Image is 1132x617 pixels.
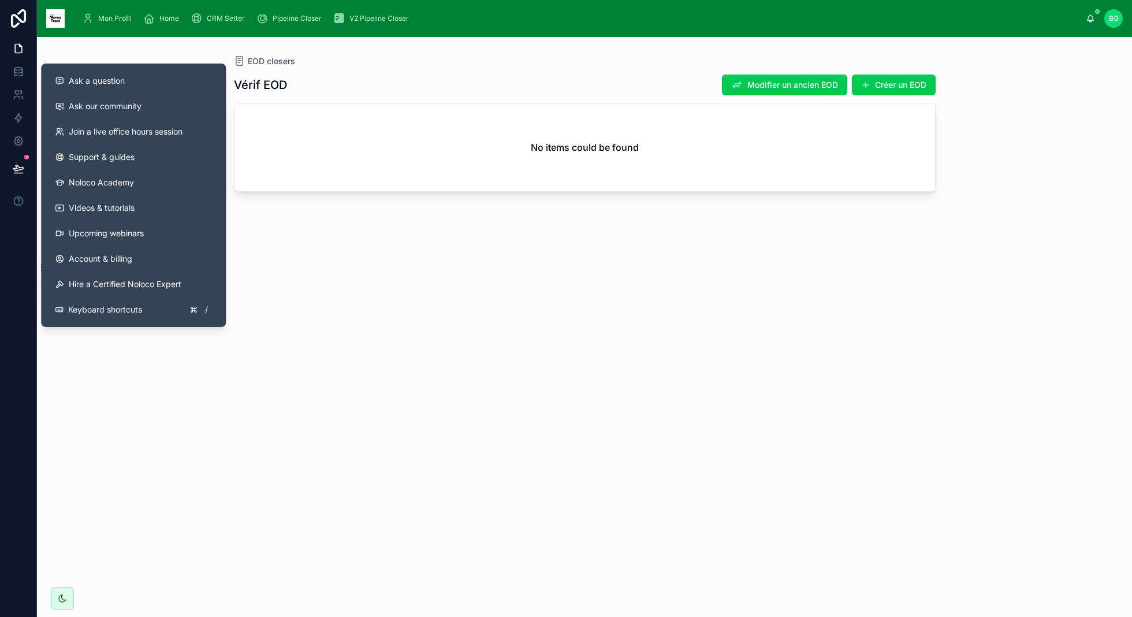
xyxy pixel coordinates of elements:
[253,8,330,29] a: Pipeline Closer
[46,221,221,246] a: Upcoming webinars
[46,68,221,94] button: Ask a question
[187,8,253,29] a: CRM Setter
[722,75,847,95] button: Modifier un ancien EOD
[69,151,135,163] span: Support & guides
[69,75,125,87] span: Ask a question
[207,14,245,23] span: CRM Setter
[46,170,221,195] a: Noloco Academy
[234,77,287,93] h1: Vérif EOD
[98,14,132,23] span: Mon Profil
[69,253,132,265] span: Account & billing
[46,119,221,144] a: Join a live office hours session
[69,177,134,188] span: Noloco Academy
[79,8,140,29] a: Mon Profil
[273,14,322,23] span: Pipeline Closer
[852,75,936,95] button: Créer un EOD
[69,202,135,214] span: Videos & tutorials
[159,14,179,23] span: Home
[1109,14,1119,23] span: BG
[69,228,144,239] span: Upcoming webinars
[46,246,221,272] a: Account & billing
[46,272,221,297] button: Hire a Certified Noloco Expert
[248,55,295,67] span: EOD closers
[74,6,1086,31] div: scrollable content
[330,8,417,29] a: V2 Pipeline Closer
[747,79,838,91] span: Modifier un ancien EOD
[531,140,639,154] h2: No items could be found
[46,144,221,170] a: Support & guides
[46,297,221,322] button: Keyboard shortcuts/
[46,195,221,221] a: Videos & tutorials
[202,305,211,314] span: /
[349,14,409,23] span: V2 Pipeline Closer
[69,126,183,137] span: Join a live office hours session
[46,9,65,28] img: App logo
[68,304,142,315] span: Keyboard shortcuts
[69,278,181,290] span: Hire a Certified Noloco Expert
[234,55,295,67] a: EOD closers
[140,8,187,29] a: Home
[69,101,141,112] span: Ask our community
[46,94,221,119] a: Ask our community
